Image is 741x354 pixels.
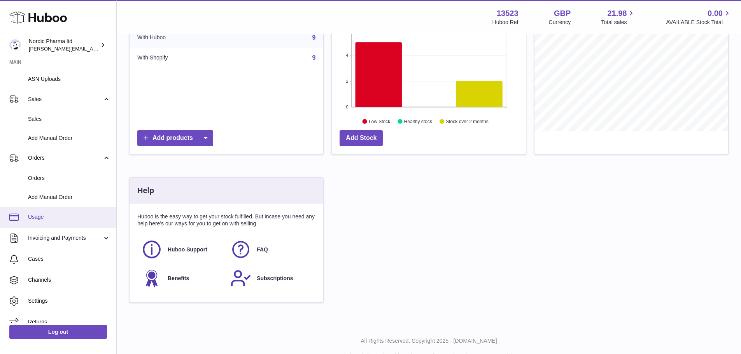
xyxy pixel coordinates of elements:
a: Log out [9,325,107,339]
span: ASN Uploads [28,75,110,83]
span: Invoicing and Payments [28,234,102,242]
a: Add Stock [340,130,383,146]
text: 4 [346,53,349,58]
a: 9 [312,34,315,41]
span: FAQ [257,246,268,253]
p: All Rights Reserved. Copyright 2025 - [DOMAIN_NAME] [123,337,735,345]
span: Usage [28,213,110,221]
text: Low Stock [369,119,391,124]
span: 21.98 [607,8,627,19]
td: With Shopify [130,48,234,68]
a: Huboo Support [141,239,222,260]
text: 0 [346,105,349,109]
p: Huboo is the easy way to get your stock fulfilled. But incase you need any help here's our ways f... [137,213,315,228]
a: FAQ [230,239,312,260]
span: Orders [28,174,110,182]
img: joe.plant@nordicpharma.com [9,39,21,51]
text: Stock over 2 months [446,119,489,124]
text: Healthy stock [404,119,433,124]
span: Channels [28,276,110,284]
a: 0.00 AVAILABLE Stock Total [666,8,732,26]
span: Subscriptions [257,275,293,282]
span: Sales [28,96,102,103]
strong: GBP [554,8,571,19]
span: Returns [28,318,110,326]
a: Benefits [141,268,222,289]
a: Add products [137,130,213,146]
span: [PERSON_NAME][EMAIL_ADDRESS][DOMAIN_NAME] [29,45,156,52]
a: 9 [312,54,315,61]
a: 21.98 Total sales [601,8,636,26]
a: Subscriptions [230,268,312,289]
span: Settings [28,297,110,305]
span: Total sales [601,19,636,26]
div: Nordic Pharma ltd [29,38,99,52]
span: Add Manual Order [28,134,110,142]
span: Orders [28,154,102,162]
span: Cases [28,255,110,263]
text: 2 [346,78,349,83]
span: AVAILABLE Stock Total [666,19,732,26]
span: Sales [28,115,110,123]
span: 0.00 [708,8,723,19]
span: Benefits [168,275,189,282]
td: With Huboo [130,28,234,48]
h3: Help [137,185,154,196]
span: Add Manual Order [28,194,110,201]
div: Currency [549,19,571,26]
div: Huboo Ref [492,19,519,26]
span: Huboo Support [168,246,207,253]
strong: 13523 [497,8,519,19]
